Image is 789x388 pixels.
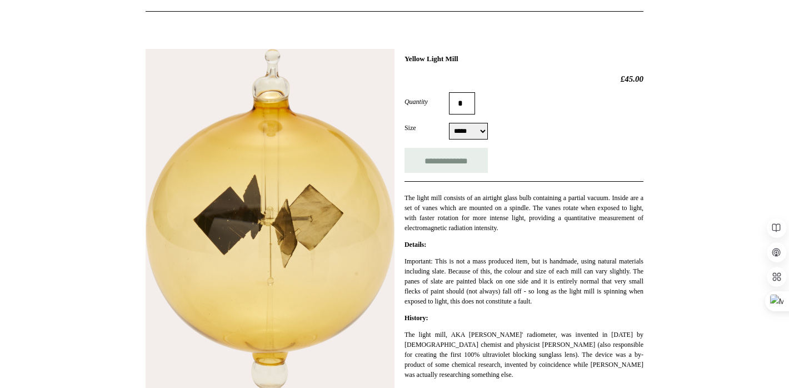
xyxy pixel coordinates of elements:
label: Quantity [405,97,449,107]
p: Important: This is not a mass produced item, but is handmade, using natural materials including s... [405,256,643,306]
strong: Details: [405,241,426,248]
label: Size [405,123,449,133]
p: The light mill, AKA [PERSON_NAME]' radiometer, was invented in [DATE] by [DEMOGRAPHIC_DATA] chemi... [405,330,643,380]
strong: History: [405,314,428,322]
h1: Yellow Light Mill [405,54,643,63]
h2: £45.00 [405,74,643,84]
p: The light mill consists of an airtight glass bulb containing a partial vacuum. Inside are a set o... [405,193,643,233]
